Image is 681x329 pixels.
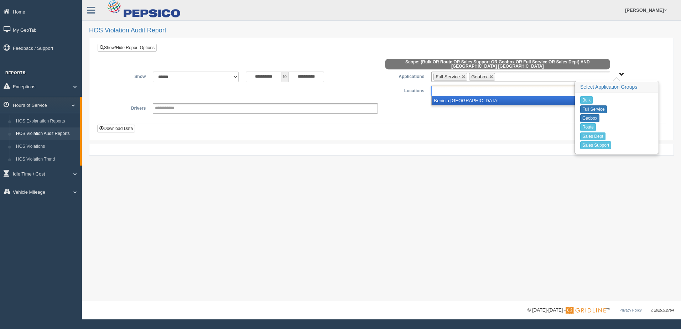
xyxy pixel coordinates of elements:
[619,308,641,312] a: Privacy Policy
[381,86,428,94] label: Locations
[432,96,609,105] li: Benicia [GEOGRAPHIC_DATA]
[13,127,80,140] a: HOS Violation Audit Reports
[103,103,149,112] label: Drivers
[385,59,610,69] span: Scope: (Bulk OR Route OR Sales Support OR Geobox OR Full Service OR Sales Dept) AND [GEOGRAPHIC_D...
[13,140,80,153] a: HOS Violations
[580,105,607,113] button: Full Service
[580,114,599,122] button: Geobox
[580,96,593,104] button: Bulk
[471,74,488,79] span: Geobox
[566,307,606,314] img: Gridline
[436,74,460,79] span: Full Service
[381,72,428,80] label: Applications
[89,27,674,34] h2: HOS Violation Audit Report
[97,125,135,132] button: Download Data
[580,132,605,140] button: Sales Dept
[13,153,80,166] a: HOS Violation Trend
[527,307,674,314] div: © [DATE]-[DATE] - ™
[103,72,149,80] label: Show
[575,82,658,93] h3: Select Application Groups
[98,44,157,52] a: Show/Hide Report Options
[580,141,611,149] button: Sales Support
[651,308,674,312] span: v. 2025.5.2764
[580,123,596,131] button: Route
[281,72,288,82] span: to
[13,115,80,128] a: HOS Explanation Reports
